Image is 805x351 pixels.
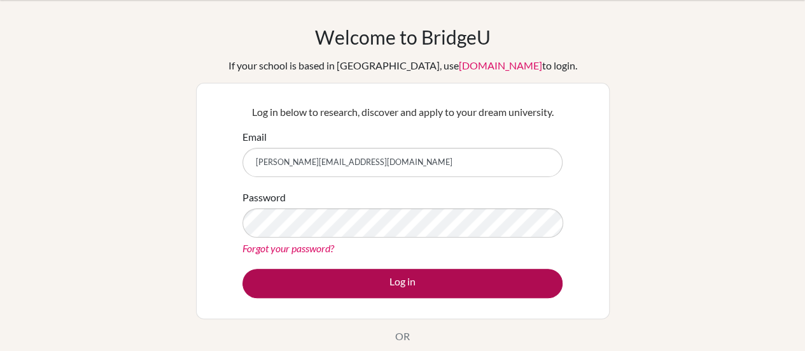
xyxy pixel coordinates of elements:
[242,190,286,205] label: Password
[395,329,410,344] p: OR
[242,242,334,254] a: Forgot your password?
[242,104,563,120] p: Log in below to research, discover and apply to your dream university.
[242,269,563,298] button: Log in
[315,25,491,48] h1: Welcome to BridgeU
[242,129,267,145] label: Email
[228,58,577,73] div: If your school is based in [GEOGRAPHIC_DATA], use to login.
[459,59,542,71] a: [DOMAIN_NAME]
